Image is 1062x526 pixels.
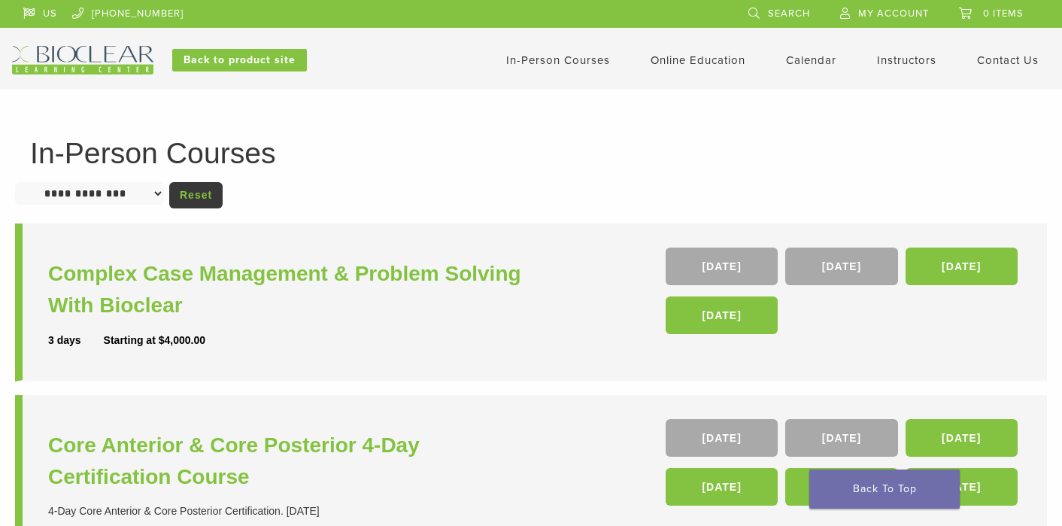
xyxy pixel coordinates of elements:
[768,8,810,20] span: Search
[906,468,1018,506] a: [DATE]
[48,258,535,321] a: Complex Case Management & Problem Solving With Bioclear
[104,333,205,348] div: Starting at $4,000.00
[172,49,307,71] a: Back to product site
[666,419,1021,513] div: , , , , ,
[48,430,535,493] a: Core Anterior & Core Posterior 4-Day Certification Course
[666,419,778,457] a: [DATE]
[666,468,778,506] a: [DATE]
[809,470,960,509] a: Back To Top
[169,182,223,208] a: Reset
[786,53,836,67] a: Calendar
[651,53,745,67] a: Online Education
[48,333,104,348] div: 3 days
[666,248,778,285] a: [DATE]
[785,468,897,506] a: [DATE]
[983,8,1024,20] span: 0 items
[30,138,1032,168] h1: In-Person Courses
[48,503,535,519] div: 4-Day Core Anterior & Core Posterior Certification. [DATE]
[906,248,1018,285] a: [DATE]
[666,248,1021,342] div: , , ,
[785,248,897,285] a: [DATE]
[906,419,1018,457] a: [DATE]
[785,419,897,457] a: [DATE]
[506,53,610,67] a: In-Person Courses
[12,46,153,74] img: Bioclear
[977,53,1039,67] a: Contact Us
[858,8,929,20] span: My Account
[666,296,778,334] a: [DATE]
[877,53,936,67] a: Instructors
